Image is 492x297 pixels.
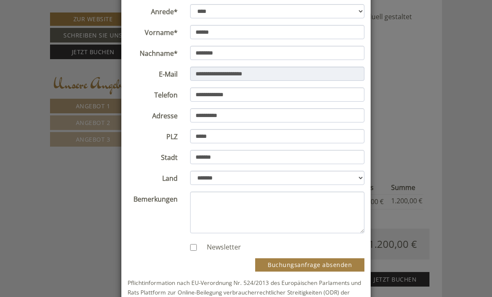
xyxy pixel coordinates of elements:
[121,4,184,17] label: Anrede*
[121,171,184,183] label: Land
[121,108,184,121] label: Adresse
[121,67,184,79] label: E-Mail
[121,46,184,58] label: Nachname*
[121,192,184,204] label: Bemerkungen
[255,258,364,272] button: Buchungsanfrage absenden
[121,129,184,142] label: PLZ
[121,150,184,162] label: Stadt
[121,25,184,37] label: Vorname*
[121,87,184,100] label: Telefon
[198,242,241,252] label: Newsletter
